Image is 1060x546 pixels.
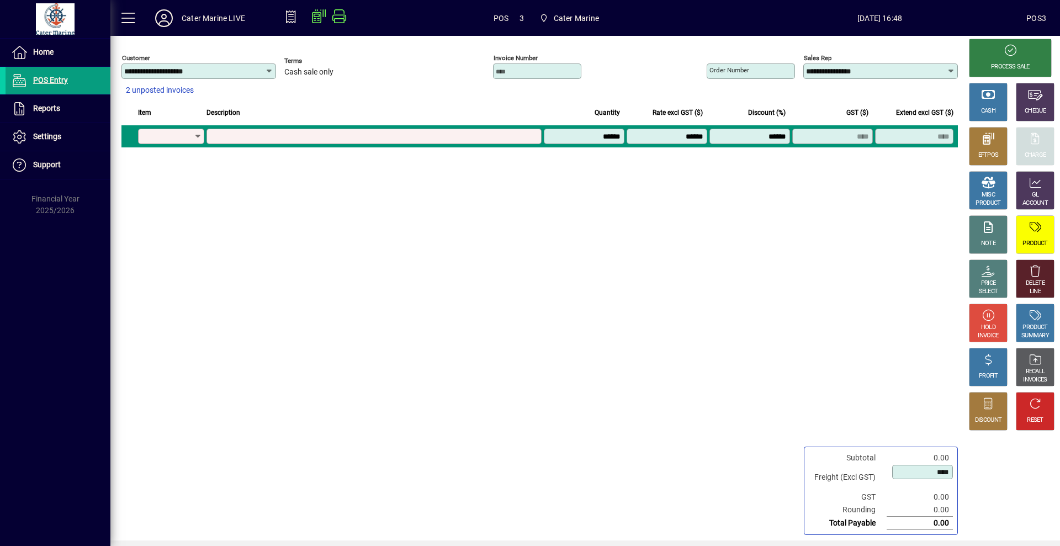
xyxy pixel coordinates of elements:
[1025,151,1046,160] div: CHARGE
[979,288,998,296] div: SELECT
[138,107,151,119] span: Item
[809,452,887,464] td: Subtotal
[6,123,110,151] a: Settings
[809,517,887,530] td: Total Payable
[981,279,996,288] div: PRICE
[1026,9,1046,27] div: POS3
[975,416,1001,425] div: DISCOUNT
[733,9,1026,27] span: [DATE] 16:48
[804,54,831,62] mat-label: Sales rep
[978,151,999,160] div: EFTPOS
[1027,416,1043,425] div: RESET
[887,517,953,530] td: 0.00
[978,332,998,340] div: INVOICE
[1023,376,1047,384] div: INVOICES
[6,151,110,179] a: Support
[981,324,995,332] div: HOLD
[554,9,599,27] span: Cater Marine
[991,63,1030,71] div: PROCESS SALE
[976,199,1000,208] div: PRODUCT
[33,132,61,141] span: Settings
[1022,199,1048,208] div: ACCOUNT
[887,503,953,517] td: 0.00
[1032,191,1039,199] div: GL
[494,54,538,62] mat-label: Invoice number
[6,39,110,66] a: Home
[520,9,524,27] span: 3
[887,452,953,464] td: 0.00
[887,491,953,503] td: 0.00
[748,107,786,119] span: Discount (%)
[33,76,68,84] span: POS Entry
[846,107,868,119] span: GST ($)
[981,240,995,248] div: NOTE
[1025,107,1046,115] div: CHEQUE
[709,66,749,74] mat-label: Order number
[33,104,60,113] span: Reports
[284,68,333,77] span: Cash sale only
[1021,332,1049,340] div: SUMMARY
[1022,324,1047,332] div: PRODUCT
[6,95,110,123] a: Reports
[653,107,703,119] span: Rate excl GST ($)
[284,57,351,65] span: Terms
[809,503,887,517] td: Rounding
[1022,240,1047,248] div: PRODUCT
[1026,368,1045,376] div: RECALL
[535,8,603,28] span: Cater Marine
[979,372,998,380] div: PROFIT
[981,107,995,115] div: CASH
[33,47,54,56] span: Home
[122,54,150,62] mat-label: Customer
[809,491,887,503] td: GST
[809,464,887,491] td: Freight (Excl GST)
[126,84,194,96] span: 2 unposted invoices
[146,8,182,28] button: Profile
[182,9,245,27] div: Cater Marine LIVE
[595,107,620,119] span: Quantity
[982,191,995,199] div: MISC
[206,107,240,119] span: Description
[121,81,198,100] button: 2 unposted invoices
[494,9,509,27] span: POS
[1026,279,1045,288] div: DELETE
[1030,288,1041,296] div: LINE
[33,160,61,169] span: Support
[896,107,953,119] span: Extend excl GST ($)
